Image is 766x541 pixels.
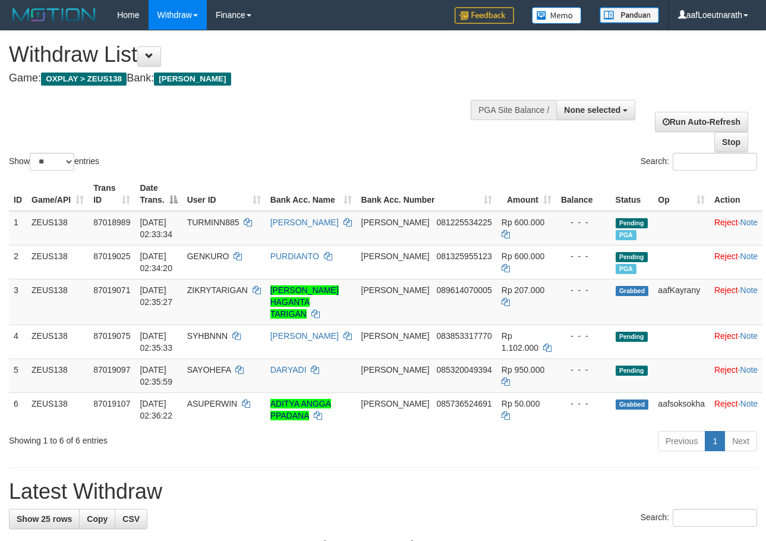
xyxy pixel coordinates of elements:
[471,100,556,120] div: PGA Site Balance /
[616,400,649,410] span: Grabbed
[9,509,80,529] a: Show 25 rows
[93,251,130,261] span: 87019025
[714,285,738,295] a: Reject
[93,331,130,341] span: 87019075
[182,177,266,211] th: User ID: activate to sort column ascending
[140,331,172,353] span: [DATE] 02:35:33
[653,392,710,426] td: aafsoksokha
[616,366,648,376] span: Pending
[556,100,635,120] button: None selected
[455,7,514,24] img: Feedback.jpg
[9,358,27,392] td: 5
[436,331,491,341] span: Copy 083853317770 to clipboard
[502,331,538,353] span: Rp 1.102.000
[9,153,99,171] label: Show entries
[714,132,748,152] a: Stop
[436,399,491,408] span: Copy 085736524691 to clipboard
[27,325,89,358] td: ZEUS138
[616,332,648,342] span: Pending
[270,251,319,261] a: PURDIANTO
[740,331,758,341] a: Note
[140,365,172,386] span: [DATE] 02:35:59
[436,365,491,375] span: Copy 085320049394 to clipboard
[714,251,738,261] a: Reject
[270,331,339,341] a: [PERSON_NAME]
[705,431,725,451] a: 1
[710,392,762,426] td: ·
[270,218,339,227] a: [PERSON_NAME]
[564,105,620,115] span: None selected
[361,251,430,261] span: [PERSON_NAME]
[135,177,182,211] th: Date Trans.: activate to sort column descending
[710,279,762,325] td: ·
[436,251,491,261] span: Copy 081325955123 to clipboard
[616,218,648,228] span: Pending
[361,218,430,227] span: [PERSON_NAME]
[122,514,140,524] span: CSV
[653,279,710,325] td: aafKayrany
[616,230,636,240] span: Marked by aafkaynarin
[710,358,762,392] td: ·
[9,73,499,84] h4: Game: Bank:
[187,251,229,261] span: GENKURO
[27,279,89,325] td: ZEUS138
[616,264,636,274] span: Marked by aafkaynarin
[41,73,127,86] span: OXPLAY > ZEUS138
[710,211,762,246] td: ·
[9,430,310,446] div: Showing 1 to 6 of 6 entries
[140,218,172,239] span: [DATE] 02:33:34
[9,480,757,504] h1: Latest Withdraw
[140,251,172,273] span: [DATE] 02:34:20
[270,365,307,375] a: DARYADI
[140,399,172,420] span: [DATE] 02:36:22
[502,365,544,375] span: Rp 950.000
[641,153,757,171] label: Search:
[9,177,27,211] th: ID
[140,285,172,307] span: [DATE] 02:35:27
[655,112,748,132] a: Run Auto-Refresh
[93,399,130,408] span: 87019107
[532,7,582,24] img: Button%20Memo.svg
[187,399,238,408] span: ASUPERWIN
[673,153,757,171] input: Search:
[724,431,757,451] a: Next
[361,331,430,341] span: [PERSON_NAME]
[361,399,430,408] span: [PERSON_NAME]
[115,509,147,529] a: CSV
[357,177,497,211] th: Bank Acc. Number: activate to sort column ascending
[714,399,738,408] a: Reject
[641,509,757,527] label: Search:
[27,245,89,279] td: ZEUS138
[710,325,762,358] td: ·
[27,358,89,392] td: ZEUS138
[187,365,231,375] span: SAYOHEFA
[673,509,757,527] input: Search:
[187,285,248,295] span: ZIKRYTARIGAN
[710,245,762,279] td: ·
[658,431,705,451] a: Previous
[714,331,738,341] a: Reject
[187,218,239,227] span: TURMINN885
[436,218,491,227] span: Copy 081225534225 to clipboard
[561,284,606,296] div: - - -
[561,398,606,410] div: - - -
[502,285,544,295] span: Rp 207.000
[9,6,99,24] img: MOTION_logo.png
[270,399,331,420] a: ADITYA ANGGA PPADANA
[600,7,659,23] img: panduan.png
[497,177,556,211] th: Amount: activate to sort column ascending
[9,279,27,325] td: 3
[740,251,758,261] a: Note
[93,218,130,227] span: 87018989
[611,177,654,211] th: Status
[9,43,499,67] h1: Withdraw List
[9,392,27,426] td: 6
[361,285,430,295] span: [PERSON_NAME]
[436,285,491,295] span: Copy 089614070005 to clipboard
[714,218,738,227] a: Reject
[87,514,108,524] span: Copy
[27,177,89,211] th: Game/API: activate to sort column ascending
[9,325,27,358] td: 4
[561,364,606,376] div: - - -
[710,177,762,211] th: Action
